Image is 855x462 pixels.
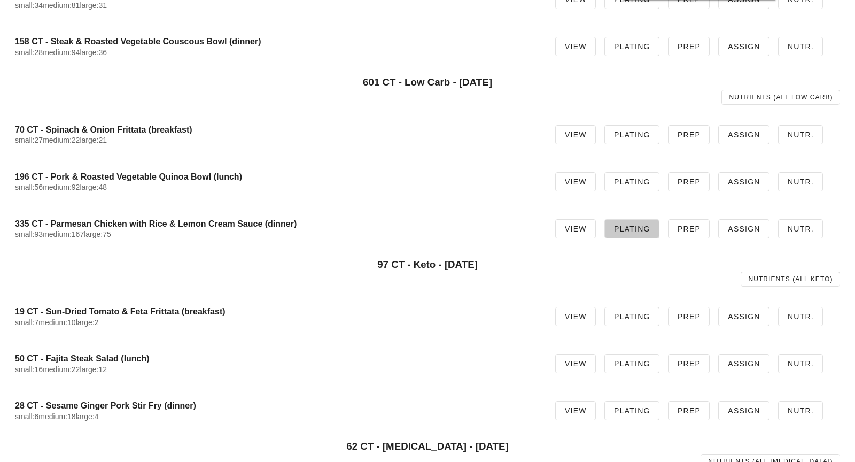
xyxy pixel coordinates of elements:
span: Nutr. [787,406,814,415]
a: Prep [668,219,710,238]
a: Prep [668,172,710,191]
span: Plating [613,359,650,368]
span: Prep [677,42,701,51]
h4: 70 CT - Spinach & Onion Frittata (breakfast) [15,125,538,135]
span: small:27 [15,136,43,144]
span: small:7 [15,318,38,327]
a: Plating [604,354,659,373]
span: Nutrients (all Low Carb) [729,94,833,101]
span: large:31 [80,1,107,10]
a: View [555,354,596,373]
span: Plating [613,130,650,139]
span: large:48 [80,183,107,191]
h4: 50 CT - Fajita Steak Salad (lunch) [15,353,538,364]
span: Prep [677,225,701,233]
h4: 158 CT - Steak & Roasted Vegetable Couscous Bowl (dinner) [15,36,538,47]
a: View [555,37,596,56]
a: Plating [604,125,659,144]
a: Prep [668,37,710,56]
span: View [564,225,587,233]
span: Assign [727,42,760,51]
h4: 19 CT - Sun-Dried Tomato & Feta Frittata (breakfast) [15,306,538,317]
a: Nutr. [778,219,823,238]
span: Assign [727,312,760,321]
a: Prep [668,125,710,144]
span: Prep [677,130,701,139]
a: Assign [718,354,770,373]
span: Plating [613,312,650,321]
span: large:36 [80,48,107,57]
a: Plating [604,172,659,191]
span: Nutr. [787,130,814,139]
h3: 601 CT - Low Carb - [DATE] [15,76,840,88]
h4: 28 CT - Sesame Ginger Pork Stir Fry (dinner) [15,401,538,411]
span: Prep [677,359,701,368]
span: small:93 [15,230,43,238]
span: Nutr. [787,225,814,233]
span: View [564,359,587,368]
span: medium:22 [43,136,80,144]
span: small:16 [15,365,43,374]
h4: 196 CT - Pork & Roasted Vegetable Quinoa Bowl (lunch) [15,172,538,182]
span: Plating [613,42,650,51]
a: Plating [604,219,659,238]
span: Nutr. [787,42,814,51]
a: Assign [718,125,770,144]
span: View [564,130,587,139]
span: medium:92 [43,183,80,191]
a: Nutr. [778,125,823,144]
a: Nutr. [778,307,823,326]
span: small:28 [15,48,43,57]
a: Assign [718,219,770,238]
span: medium:22 [43,365,80,374]
span: medium:18 [38,412,75,421]
h3: 62 CT - [MEDICAL_DATA] - [DATE] [15,441,840,452]
span: Assign [727,178,760,186]
span: Nutr. [787,312,814,321]
span: small:34 [15,1,43,10]
a: Assign [718,401,770,420]
a: View [555,219,596,238]
a: Plating [604,401,659,420]
h3: 97 CT - Keto - [DATE] [15,259,840,271]
h4: 335 CT - Parmesan Chicken with Rice & Lemon Cream Sauce (dinner) [15,219,538,229]
span: small:6 [15,412,38,421]
span: Nutrients (all Keto) [748,275,833,283]
a: Nutrients (all Low Carb) [721,90,840,105]
a: Nutr. [778,37,823,56]
span: Assign [727,225,760,233]
a: Plating [604,307,659,326]
span: large:2 [76,318,99,327]
a: Assign [718,172,770,191]
a: Prep [668,354,710,373]
a: Prep [668,401,710,420]
span: Plating [613,225,650,233]
span: Nutr. [787,359,814,368]
span: small:56 [15,183,43,191]
span: medium:10 [38,318,75,327]
span: medium:167 [43,230,84,238]
span: large:12 [80,365,107,374]
a: Assign [718,307,770,326]
span: large:75 [84,230,111,238]
span: Assign [727,406,760,415]
a: Assign [718,37,770,56]
span: View [564,42,587,51]
a: View [555,307,596,326]
span: Prep [677,406,701,415]
span: Prep [677,178,701,186]
span: Plating [613,178,650,186]
span: View [564,406,587,415]
span: Assign [727,359,760,368]
span: medium:81 [43,1,80,10]
span: Nutr. [787,178,814,186]
a: Plating [604,37,659,56]
span: large:4 [76,412,99,421]
a: View [555,401,596,420]
a: Nutr. [778,172,823,191]
span: View [564,312,587,321]
span: View [564,178,587,186]
a: Prep [668,307,710,326]
span: medium:94 [43,48,80,57]
span: Plating [613,406,650,415]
